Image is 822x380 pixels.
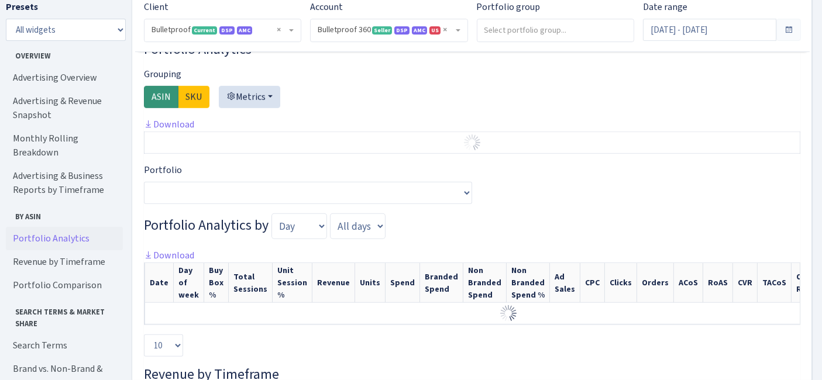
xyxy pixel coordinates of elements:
span: Portfolio Analytics by [144,216,269,234]
span: AMC [237,26,252,34]
label: Grouping [144,67,181,81]
span: Remove all items [443,24,448,36]
span: Overview [6,46,122,61]
span: Current [192,26,217,34]
span: Bulletproof 360 <span class="badge badge-success">Seller</span><span class="badge badge-primary">... [311,19,467,42]
a: Monthly Rolling Breakdown [6,127,123,164]
th: Day of week [174,263,204,303]
span: US [429,26,441,34]
th: Unit Session % [273,263,312,303]
a: Portfolio Analytics [6,227,123,250]
img: Preloader [463,133,481,152]
th: CPC [580,263,605,303]
button: Metrics [219,86,280,108]
th: Non Branded Spend [463,263,507,303]
th: Buy Box % [204,263,229,303]
span: DSP [394,26,410,34]
span: Seller [372,26,392,34]
th: Clicks [605,263,637,303]
img: Preloader [499,304,518,323]
input: Select portfolio group... [477,19,634,40]
a: Download [144,118,194,130]
th: Branded Spend [420,263,463,303]
th: Non Branded Spend % [507,263,550,303]
th: Units [355,263,386,303]
h3: Widget #3 [144,41,800,58]
label: Portfolio [144,163,182,177]
label: ASIN [144,86,178,108]
th: ACoS [674,263,703,303]
th: Revenue [312,263,355,303]
a: Search Terms [6,334,123,357]
a: Advertising Overview [6,66,123,89]
a: Portfolio Comparison [6,274,123,297]
span: Bulletproof <span class="badge badge-success">Current</span><span class="badge badge-primary">DSP... [145,19,301,42]
th: CVR [733,263,758,303]
label: SKU [178,86,209,108]
span: Bulletproof 360 <span class="badge badge-success">Seller</span><span class="badge badge-primary">... [318,24,453,36]
th: Date [145,263,174,303]
th: Ad Sales [550,263,580,303]
th: Orders [637,263,674,303]
th: Spend [386,263,420,303]
span: By ASIN [6,206,122,222]
th: RoAS [703,263,733,303]
a: Advertising & Revenue Snapshot [6,89,123,127]
a: Revenue by Timeframe [6,250,123,274]
span: Search Terms & Market Share [6,302,122,329]
span: Remove all items [277,24,281,36]
span: AMC [412,26,427,34]
span: Bulletproof <span class="badge badge-success">Current</span><span class="badge badge-primary">DSP... [152,24,287,36]
a: Download [144,249,194,261]
th: Total Sessions [229,263,273,303]
a: Advertising & Business Reports by Timeframe [6,164,123,202]
span: DSP [219,26,235,34]
th: TACoS [758,263,792,303]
